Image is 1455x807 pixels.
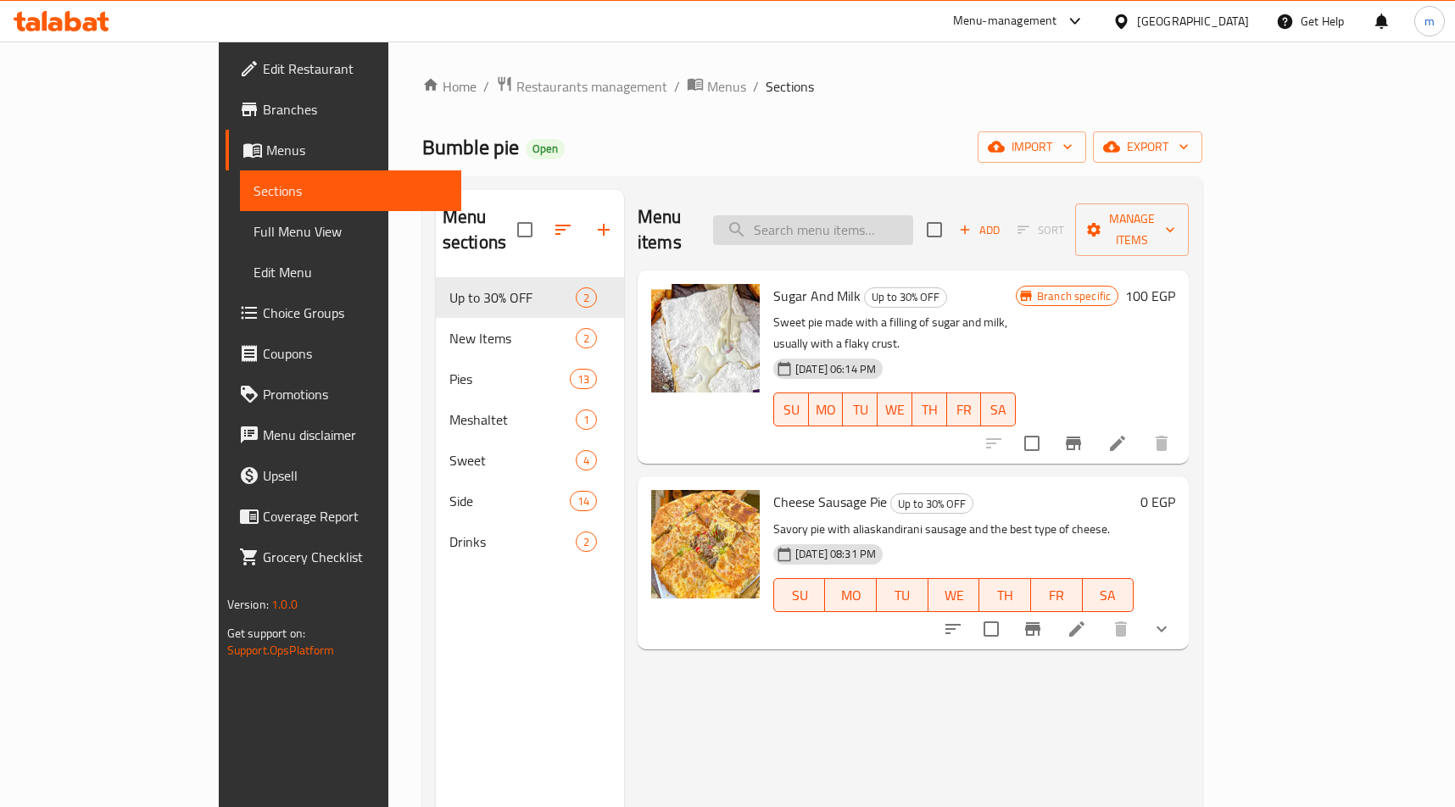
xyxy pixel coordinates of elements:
[1089,209,1175,251] span: Manage items
[952,217,1006,243] span: Add item
[843,392,878,426] button: TU
[1137,12,1249,31] div: [GEOGRAPHIC_DATA]
[1053,423,1094,464] button: Branch-specific-item
[227,639,335,661] a: Support.OpsPlatform
[576,532,597,552] div: items
[449,450,576,470] div: Sweet
[1006,217,1075,243] span: Select section first
[1151,619,1172,639] svg: Show Choices
[436,277,624,318] div: Up to 30% OFF2
[254,221,449,242] span: Full Menu View
[226,333,462,374] a: Coupons
[781,583,819,608] span: SU
[226,292,462,333] a: Choice Groups
[240,170,462,211] a: Sections
[865,287,946,307] span: Up to 30% OFF
[884,583,922,608] span: TU
[773,283,861,309] span: Sugar And Milk
[773,489,887,515] span: Cheese Sausage Pie
[271,593,298,615] span: 1.0.0
[884,398,906,422] span: WE
[570,491,597,511] div: items
[516,76,667,97] span: Restaurants management
[436,359,624,399] div: Pies13
[422,75,1202,97] nav: breadcrumb
[891,494,973,514] span: Up to 30% OFF
[789,546,883,562] span: [DATE] 08:31 PM
[954,398,975,422] span: FR
[576,287,597,308] div: items
[436,481,624,521] div: Side14
[1093,131,1202,163] button: export
[263,506,449,526] span: Coverage Report
[263,547,449,567] span: Grocery Checklist
[1140,490,1175,514] h6: 0 EGP
[947,392,982,426] button: FR
[263,58,449,79] span: Edit Restaurant
[449,532,576,552] span: Drinks
[773,392,809,426] button: SU
[227,622,305,644] span: Get support on:
[850,398,871,422] span: TU
[674,76,680,97] li: /
[449,409,576,430] span: Meshaltet
[1141,609,1182,649] button: show more
[483,76,489,97] li: /
[526,139,565,159] div: Open
[263,465,449,486] span: Upsell
[263,425,449,445] span: Menu disclaimer
[1075,203,1189,256] button: Manage items
[449,328,576,348] div: New Items
[570,369,597,389] div: items
[1141,423,1182,464] button: delete
[240,211,462,252] a: Full Menu View
[571,371,596,387] span: 13
[226,89,462,130] a: Branches
[878,392,912,426] button: WE
[449,491,570,511] span: Side
[507,212,543,248] span: Select all sections
[577,331,596,347] span: 2
[917,212,952,248] span: Select section
[443,204,517,255] h2: Menu sections
[449,287,576,308] span: Up to 30% OFF
[978,131,1086,163] button: import
[226,48,462,89] a: Edit Restaurant
[1038,583,1076,608] span: FR
[1107,433,1128,454] a: Edit menu item
[254,262,449,282] span: Edit Menu
[979,578,1031,612] button: TH
[263,303,449,323] span: Choice Groups
[912,392,947,426] button: TH
[933,609,973,649] button: sort-choices
[1030,288,1118,304] span: Branch specific
[577,290,596,306] span: 2
[986,583,1024,608] span: TH
[956,220,1002,240] span: Add
[1125,284,1175,308] h6: 100 EGP
[638,204,693,255] h2: Menu items
[864,287,947,308] div: Up to 30% OFF
[254,181,449,201] span: Sections
[809,392,844,426] button: MO
[753,76,759,97] li: /
[952,217,1006,243] button: Add
[773,578,826,612] button: SU
[1014,426,1050,461] span: Select to update
[1101,609,1141,649] button: delete
[816,398,837,422] span: MO
[577,453,596,469] span: 4
[263,99,449,120] span: Branches
[240,252,462,292] a: Edit Menu
[266,140,449,160] span: Menus
[1067,619,1087,639] a: Edit menu item
[651,490,760,598] img: Cheese Sausage Pie
[919,398,940,422] span: TH
[576,328,597,348] div: items
[789,361,883,377] span: [DATE] 06:14 PM
[226,455,462,496] a: Upsell
[449,369,570,389] span: Pies
[832,583,870,608] span: MO
[890,493,973,514] div: Up to 30% OFF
